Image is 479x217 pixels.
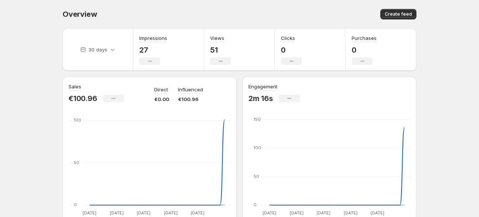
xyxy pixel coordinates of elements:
[74,117,81,123] text: 100
[290,210,304,216] text: [DATE]
[210,34,224,42] h3: Views
[248,94,273,103] p: 2m 16s
[139,34,167,42] h3: Impressions
[254,117,261,122] text: 150
[352,45,377,54] p: 0
[263,210,276,216] text: [DATE]
[385,11,412,17] span: Create feed
[281,34,295,42] h3: Clicks
[317,210,330,216] text: [DATE]
[248,83,277,90] h3: Engagement
[164,210,178,216] text: [DATE]
[83,210,96,216] text: [DATE]
[110,210,124,216] text: [DATE]
[254,145,261,150] text: 100
[63,10,97,19] span: Overview
[137,210,150,216] text: [DATE]
[380,9,416,19] button: Create feed
[178,95,203,103] p: €100.96
[210,45,231,54] p: 51
[69,94,97,103] p: €100.96
[74,202,77,207] text: 0
[344,210,358,216] text: [DATE]
[139,45,167,54] p: 27
[69,83,81,90] h3: Sales
[154,95,169,103] p: €0.00
[74,160,79,165] text: 50
[191,210,204,216] text: [DATE]
[88,46,107,53] p: 30 days
[254,174,259,179] text: 50
[154,86,168,93] p: Direct
[352,34,377,42] h3: Purchases
[254,202,257,207] text: 0
[178,86,203,93] p: Influenced
[281,45,302,54] p: 0
[371,210,384,216] text: [DATE]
